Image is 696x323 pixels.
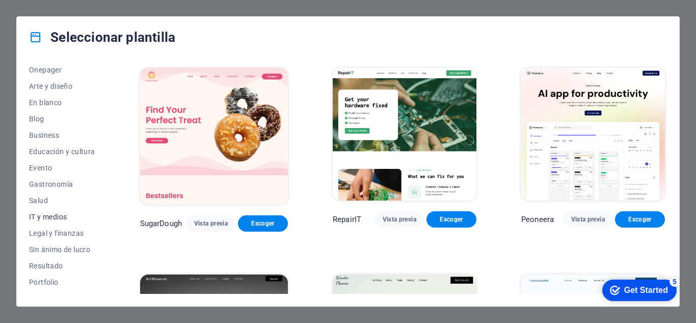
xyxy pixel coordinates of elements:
[29,176,95,192] button: Gastronomía
[29,180,95,188] span: Gastronomía
[563,211,613,228] button: Vista previa
[333,68,476,201] img: RepairIT
[29,274,95,290] button: Portfolio
[29,192,95,209] button: Salud
[29,131,95,139] span: Business
[333,214,361,225] p: RepairIT
[29,143,95,160] button: Educación y cultura
[8,5,83,27] div: Get Started 5 items remaining, 0% complete
[623,215,657,223] span: Escoger
[29,262,95,270] span: Resultado
[75,2,86,12] div: 5
[246,219,280,228] span: Escoger
[571,215,605,223] span: Vista previa
[29,115,95,123] span: Blog
[29,196,95,205] span: Salud
[29,241,95,258] button: Sin ánimo de lucro
[29,66,95,74] span: Onepager
[186,215,236,232] button: Vista previa
[29,147,95,156] span: Educación y cultura
[374,211,424,228] button: Vista previa
[140,68,288,205] img: SugarDough
[615,211,665,228] button: Escoger
[29,229,95,237] span: Legal y finanzas
[29,29,175,45] h4: Seleccionar plantilla
[29,278,95,286] span: Portfolio
[29,258,95,274] button: Resultado
[435,215,468,223] span: Escoger
[29,209,95,225] button: IT y medios
[29,62,95,78] button: Onepager
[29,111,95,127] button: Blog
[194,219,228,228] span: Vista previa
[29,160,95,176] button: Evento
[29,245,95,254] span: Sin ánimo de lucro
[521,68,665,201] img: Peoneera
[140,218,182,229] p: SugarDough
[29,78,95,94] button: Arte y diseño
[383,215,416,223] span: Vista previa
[238,215,288,232] button: Escoger
[30,11,74,20] div: Get Started
[29,225,95,241] button: Legal y finanzas
[29,98,95,107] span: En blanco
[29,290,95,307] button: Servicios
[29,127,95,143] button: Business
[521,214,554,225] p: Peoneera
[29,213,95,221] span: IT y medios
[426,211,476,228] button: Escoger
[29,94,95,111] button: En blanco
[29,82,95,90] span: Arte y diseño
[29,164,95,172] span: Evento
